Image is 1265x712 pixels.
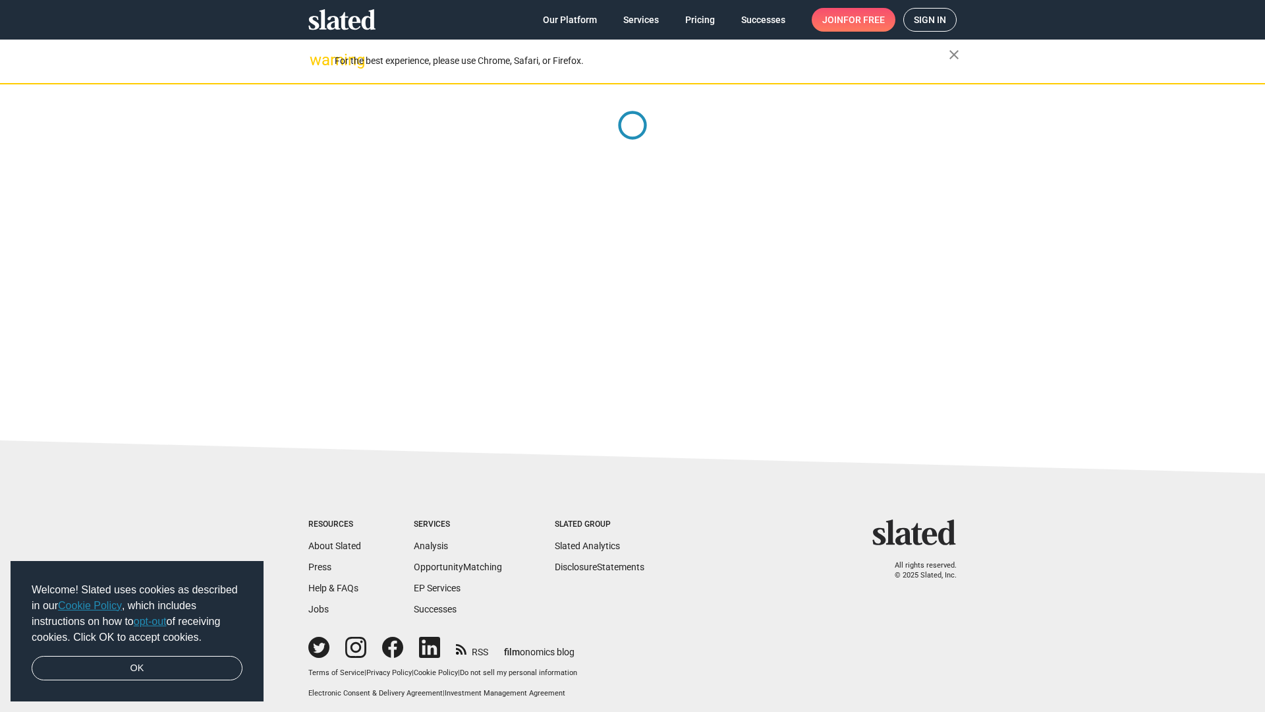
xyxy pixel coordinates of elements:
[445,689,565,697] a: Investment Management Agreement
[555,541,620,551] a: Slated Analytics
[460,668,577,678] button: Do not sell my personal information
[685,8,715,32] span: Pricing
[32,582,242,645] span: Welcome! Slated uses cookies as described in our , which includes instructions on how to of recei...
[456,638,488,659] a: RSS
[134,616,167,627] a: opt-out
[308,604,329,614] a: Jobs
[914,9,946,31] span: Sign in
[308,583,358,593] a: Help & FAQs
[675,8,725,32] a: Pricing
[613,8,669,32] a: Services
[843,8,885,32] span: for free
[308,668,364,677] a: Terms of Service
[308,562,331,572] a: Press
[414,668,458,677] a: Cookie Policy
[946,47,962,63] mat-icon: close
[414,519,502,530] div: Services
[310,52,325,68] mat-icon: warning
[731,8,796,32] a: Successes
[443,689,445,697] span: |
[414,562,502,572] a: OpportunityMatching
[364,668,366,677] span: |
[308,689,443,697] a: Electronic Consent & Delivery Agreement
[903,8,957,32] a: Sign in
[623,8,659,32] span: Services
[414,541,448,551] a: Analysis
[555,562,644,572] a: DisclosureStatements
[543,8,597,32] span: Our Platform
[504,636,575,659] a: filmonomics blog
[532,8,607,32] a: Our Platform
[504,647,520,657] span: film
[32,656,242,681] a: dismiss cookie message
[458,668,460,677] span: |
[308,519,361,530] div: Resources
[555,519,644,530] div: Slated Group
[366,668,412,677] a: Privacy Policy
[335,52,949,70] div: For the best experience, please use Chrome, Safari, or Firefox.
[414,583,461,593] a: EP Services
[881,561,957,580] p: All rights reserved. © 2025 Slated, Inc.
[11,561,264,702] div: cookieconsent
[58,600,122,611] a: Cookie Policy
[308,541,361,551] a: About Slated
[741,8,785,32] span: Successes
[414,604,457,614] a: Successes
[412,668,414,677] span: |
[812,8,895,32] a: Joinfor free
[822,8,885,32] span: Join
